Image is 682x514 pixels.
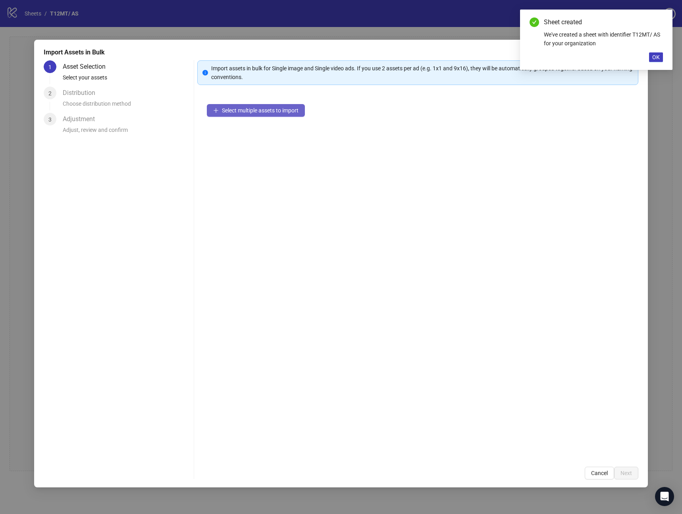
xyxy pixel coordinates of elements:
span: OK [652,54,660,60]
div: Open Intercom Messenger [655,487,674,506]
a: Close [654,17,663,26]
div: Adjust, review and confirm [63,126,191,139]
span: 2 [48,90,52,97]
div: Distribution [63,87,102,99]
div: Import Assets in Bulk [44,48,638,57]
div: Import assets in bulk for Single image and Single video ads. If you use 2 assets per ad (e.g. 1x1... [211,64,633,81]
div: Select your assets [63,73,191,87]
span: Cancel [591,470,608,476]
button: Cancel [585,467,614,479]
span: Select multiple assets to import [222,107,299,114]
div: Choose distribution method [63,99,191,113]
span: 1 [48,64,52,70]
span: info-circle [202,70,208,75]
span: check-circle [530,17,539,27]
button: Next [614,467,638,479]
div: We've created a sheet with identifier T12MT/ AS for your organization [544,30,663,48]
button: Select multiple assets to import [207,104,305,117]
div: Sheet created [544,17,663,27]
button: OK [649,52,663,62]
span: plus [213,108,219,113]
span: 3 [48,116,52,123]
div: Adjustment [63,113,101,126]
div: Asset Selection [63,60,112,73]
